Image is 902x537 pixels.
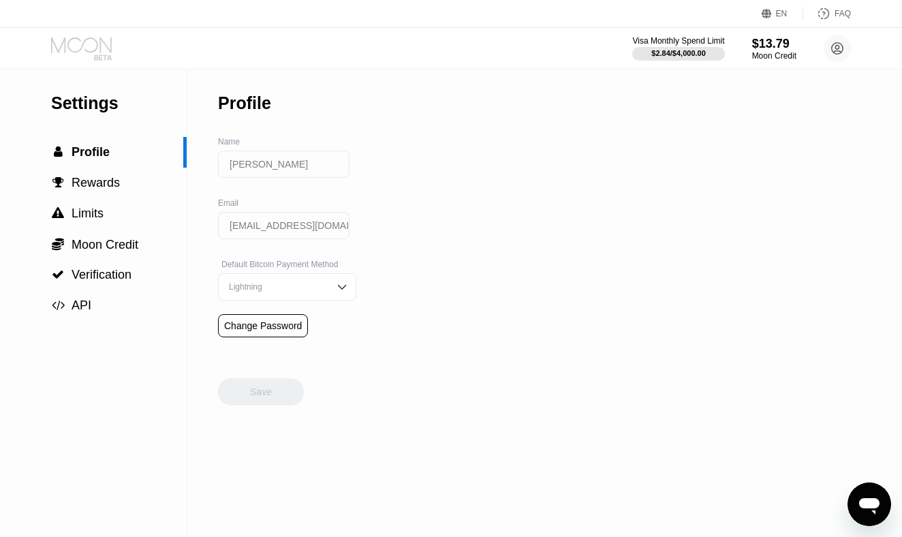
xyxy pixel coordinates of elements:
[51,146,65,158] div: 
[51,207,65,219] div: 
[52,299,65,311] span: 
[752,37,796,61] div: $13.79Moon Credit
[52,207,64,219] span: 
[52,237,64,251] span: 
[224,320,302,331] div: Change Password
[51,177,65,189] div: 
[51,93,187,113] div: Settings
[51,268,65,281] div: 
[776,9,788,18] div: EN
[54,146,63,158] span: 
[52,268,64,281] span: 
[72,176,120,189] span: Rewards
[72,145,110,159] span: Profile
[218,137,356,147] div: Name
[632,36,724,46] div: Visa Monthly Spend Limit
[218,260,356,269] div: Default Bitcoin Payment Method
[835,9,851,18] div: FAQ
[218,314,308,337] div: Change Password
[803,7,851,20] div: FAQ
[72,298,91,312] span: API
[72,268,131,281] span: Verification
[752,51,796,61] div: Moon Credit
[72,238,138,251] span: Moon Credit
[752,37,796,51] div: $13.79
[218,198,356,208] div: Email
[226,282,328,292] div: Lightning
[847,482,891,526] iframe: Button to launch messaging window
[52,177,64,189] span: 
[632,36,724,61] div: Visa Monthly Spend Limit$2.84/$4,000.00
[51,237,65,251] div: 
[218,93,271,113] div: Profile
[651,49,706,57] div: $2.84 / $4,000.00
[72,206,104,220] span: Limits
[51,299,65,311] div: 
[762,7,803,20] div: EN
